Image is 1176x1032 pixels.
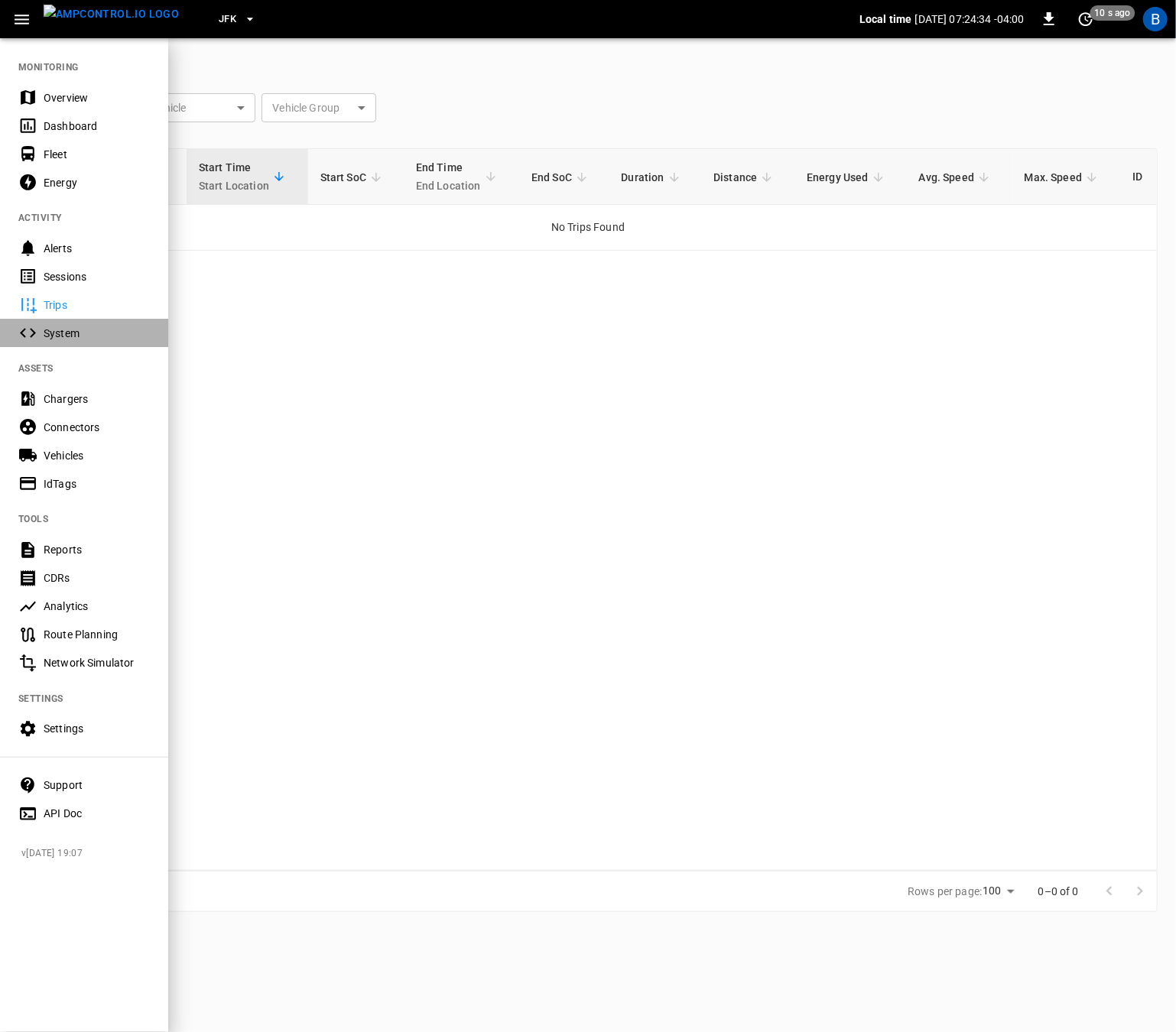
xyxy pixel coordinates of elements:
div: Alerts [44,241,150,256]
div: API Doc [44,806,150,821]
div: profile-icon [1143,7,1168,31]
div: Vehicles [44,448,150,463]
div: Trips [44,297,150,313]
div: Network Simulator [44,655,150,670]
span: JFK [219,11,236,28]
img: ampcontrol.io logo [44,5,179,24]
div: Sessions [44,269,150,284]
span: v [DATE] 19:07 [21,846,156,862]
div: Chargers [44,391,150,407]
div: Overview [44,90,150,105]
div: Reports [44,542,150,557]
div: Dashboard [44,118,150,134]
p: [DATE] 07:24:34 -04:00 [915,11,1025,27]
div: Energy [44,175,150,190]
div: System [44,326,150,341]
div: Analytics [44,599,150,614]
div: Settings [44,721,150,736]
div: Fleet [44,147,150,162]
p: Local time [859,11,912,27]
div: IdTags [44,476,150,492]
span: 10 s ago [1090,5,1135,21]
div: Support [44,777,150,793]
div: Route Planning [44,627,150,642]
button: set refresh interval [1074,7,1098,31]
div: Connectors [44,420,150,435]
div: CDRs [44,570,150,586]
